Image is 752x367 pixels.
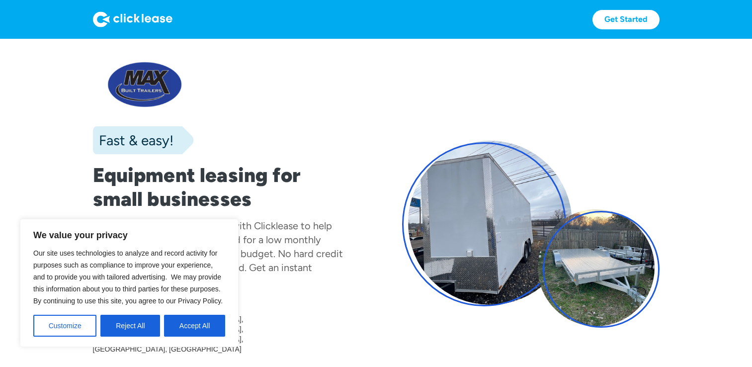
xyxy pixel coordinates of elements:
[33,249,223,305] span: Our site uses technologies to analyze and record activity for purposes such as compliance to impr...
[33,229,225,241] p: We value your privacy
[20,219,239,347] div: We value your privacy
[93,130,173,150] div: Fast & easy!
[592,10,660,29] a: Get Started
[93,11,172,27] img: Logo
[93,163,350,211] h1: Equipment leasing for small businesses
[100,315,160,337] button: Reject All
[33,315,96,337] button: Customize
[164,315,225,337] button: Accept All
[93,344,243,354] div: [GEOGRAPHIC_DATA], [GEOGRAPHIC_DATA]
